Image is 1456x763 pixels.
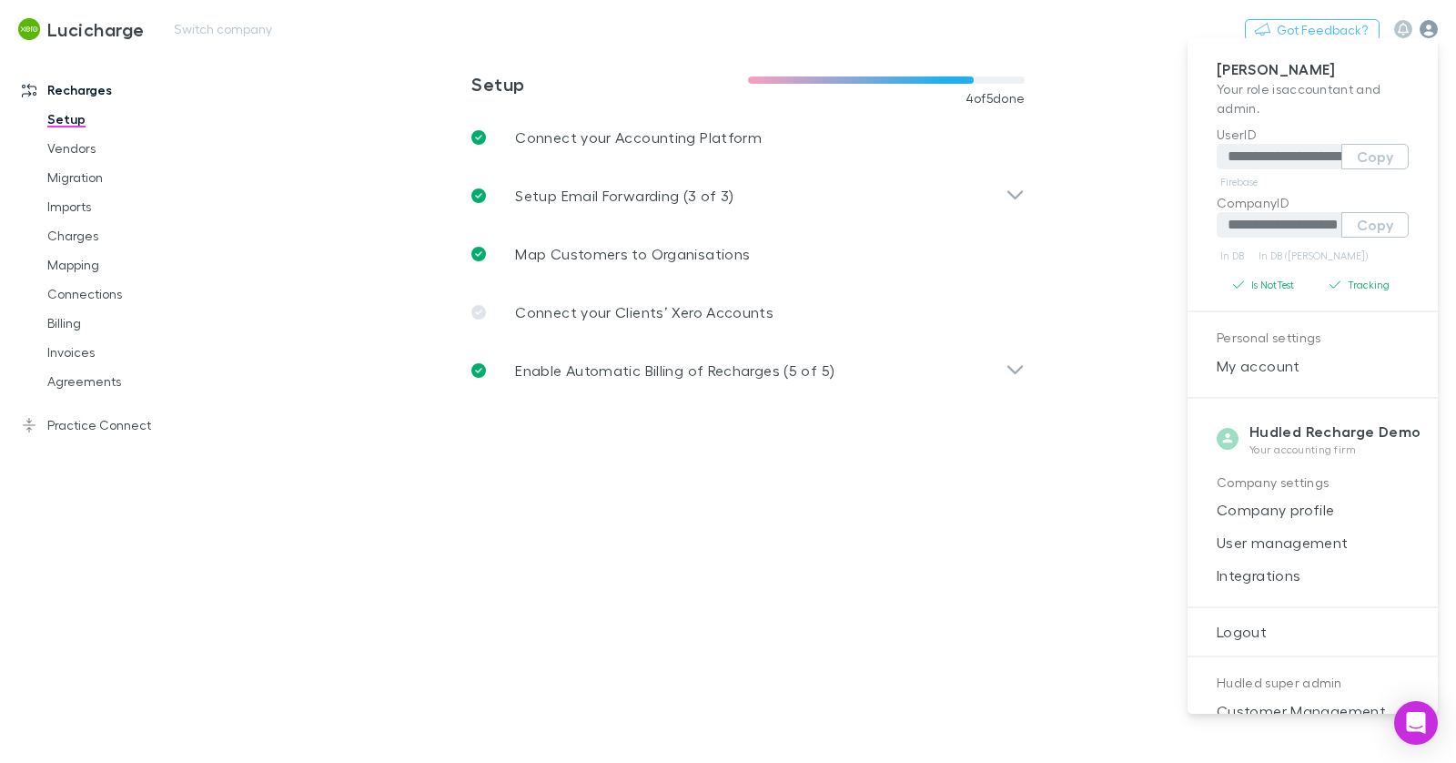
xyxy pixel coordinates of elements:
[1202,565,1423,586] span: Integrations
[1217,193,1409,212] p: CompanyID
[1202,532,1423,554] span: User management
[1202,621,1423,643] span: Logout
[1313,274,1410,296] button: Tracking
[1217,274,1313,296] button: Is NotTest
[1217,79,1409,117] p: Your role is accountant and admin .
[1202,499,1423,521] span: Company profile
[1217,327,1409,350] p: Personal settings
[1255,245,1371,267] a: In DB ([PERSON_NAME])
[1341,144,1409,169] button: Copy
[1217,245,1248,267] a: In DB
[1249,422,1421,441] strong: Hudled Recharge Demo
[1341,212,1409,238] button: Copy
[1217,125,1409,144] p: UserID
[1217,60,1409,79] p: [PERSON_NAME]
[1202,355,1423,377] span: My account
[1217,672,1409,695] p: Hudled super admin
[1394,701,1438,745] div: Open Intercom Messenger
[1202,700,1423,722] span: Customer Management
[1249,443,1421,457] p: Your accounting firm
[1217,472,1409,494] p: Company settings
[1217,171,1261,193] a: Firebase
